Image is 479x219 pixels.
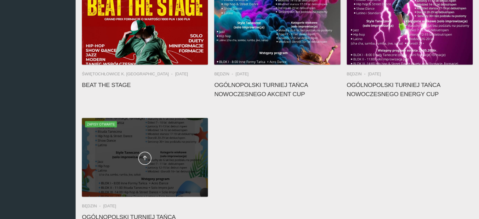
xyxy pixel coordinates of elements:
[214,71,236,77] li: Będzin
[347,80,473,99] h4: Ogólnopolski Turniej Tańca Nowoczesnego ENERGY CUP
[82,71,175,77] li: Świętochłowice k. [GEOGRAPHIC_DATA]
[85,121,117,127] span: Zapisy otwarte
[103,203,116,209] li: [DATE]
[82,203,103,209] li: Będzin
[347,71,368,77] li: Będzin
[82,118,208,197] a: Ogólnopolski Turniej Tańca Nowoczesnego SUMMER CUPZapisy otwarte
[368,71,381,77] li: [DATE]
[175,71,188,77] li: [DATE]
[82,80,208,89] h4: Beat the Stage
[214,80,340,99] h4: Ogólnopolski Turniej Tańca Nowoczesnego AKCENT CUP
[236,71,248,77] li: [DATE]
